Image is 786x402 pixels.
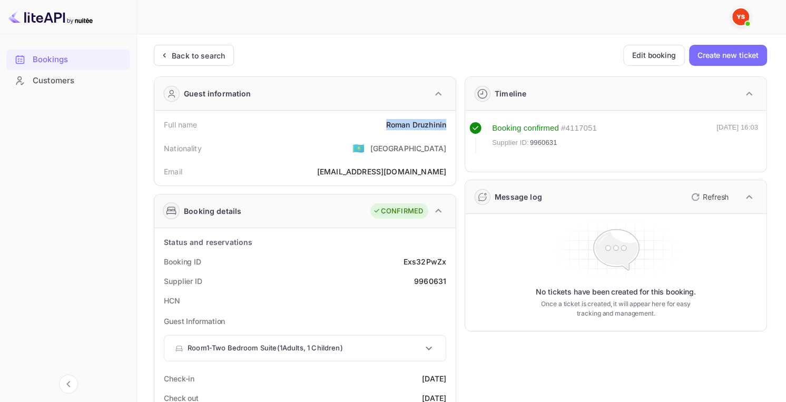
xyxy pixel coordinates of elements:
[164,120,197,129] ya-tr-span: Full name
[184,205,241,217] ya-tr-span: Booking details
[6,71,130,90] a: Customers
[282,344,303,352] ya-tr-span: Adults
[184,88,251,99] ya-tr-span: Guest information
[6,71,130,91] div: Customers
[561,122,597,134] div: # 4117051
[59,375,78,394] button: Collapse navigation
[422,373,446,384] div: [DATE]
[732,8,749,25] img: Yandex Support
[164,317,225,326] ya-tr-span: Guest Information
[492,123,521,132] ya-tr-span: Booking
[492,139,529,146] ya-tr-span: Supplier ID:
[352,139,365,158] span: United States
[685,189,733,205] button: Refresh
[495,89,526,98] ya-tr-span: Timeline
[33,75,74,87] ya-tr-span: Customers
[164,144,202,153] ya-tr-span: Nationality
[280,344,282,352] ya-tr-span: 1
[164,257,201,266] ya-tr-span: Booking ID
[8,8,93,25] img: LiteAPI logo
[381,206,423,217] ya-tr-span: CONFIRMED
[164,167,182,176] ya-tr-span: Email
[697,49,759,62] ya-tr-span: Create new ticket
[164,336,446,361] div: Room1-Two Bedroom Suite(1Adults, 1 Children)
[164,238,252,247] ya-tr-span: Status and reservations
[535,299,696,318] ya-tr-span: Once a ticket is created, it will appear here for easy tracking and management.
[352,142,365,154] ya-tr-span: 🇰🇿
[164,374,194,383] ya-tr-span: Check-in
[212,344,277,352] ya-tr-span: Two Bedroom Suite
[172,51,225,60] ya-tr-span: Back to search
[623,45,685,66] button: Edit booking
[689,45,767,66] button: Create new ticket
[303,344,340,352] ya-tr-span: , 1 Children
[495,192,542,201] ya-tr-span: Message log
[209,344,212,352] ya-tr-span: -
[340,344,343,352] ya-tr-span: )
[6,50,130,69] a: Bookings
[33,54,68,66] ya-tr-span: Bookings
[317,167,446,176] ya-tr-span: [EMAIL_ADDRESS][DOMAIN_NAME]
[404,257,446,266] ya-tr-span: Exs32PwZx
[164,296,180,305] ya-tr-span: HCN
[386,120,410,129] ya-tr-span: Roman
[524,123,559,132] ya-tr-span: confirmed
[703,192,729,201] ya-tr-span: Refresh
[277,344,279,352] ya-tr-span: (
[6,50,130,70] div: Bookings
[414,276,446,287] div: 9960631
[536,287,696,297] ya-tr-span: No tickets have been created for this booking.
[412,120,446,129] ya-tr-span: Druzhinin
[716,123,758,131] ya-tr-span: [DATE] 16:03
[530,139,557,146] ya-tr-span: 9960631
[207,344,209,352] ya-tr-span: 1
[188,344,207,352] ya-tr-span: Room
[632,49,676,62] ya-tr-span: Edit booking
[370,144,446,153] ya-tr-span: [GEOGRAPHIC_DATA]
[164,277,202,286] ya-tr-span: Supplier ID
